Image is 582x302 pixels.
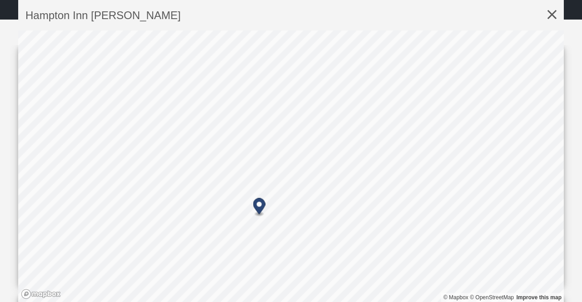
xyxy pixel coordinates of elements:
canvas: Map [18,30,564,302]
a: Mapbox logo [21,289,61,299]
a: Map feedback [517,294,562,301]
div: Map marker [253,198,266,217]
div: Hampton Inn [PERSON_NAME] [18,3,188,28]
a: Mapbox [443,294,468,301]
a: OpenStreetMap [470,294,514,301]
